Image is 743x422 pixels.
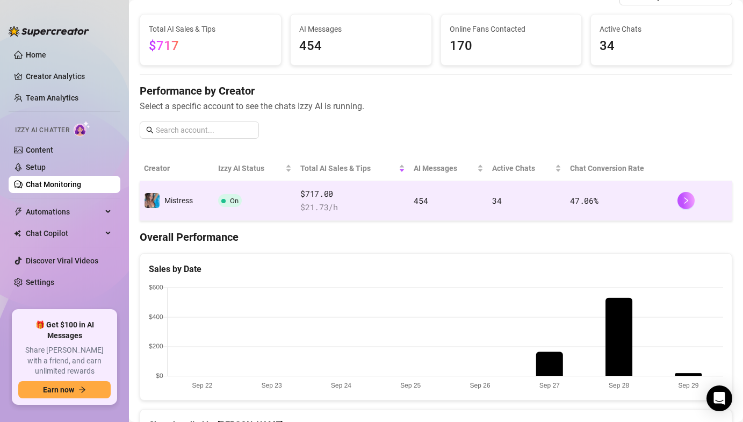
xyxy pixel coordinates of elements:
[600,23,723,35] span: Active Chats
[140,156,214,181] th: Creator
[43,385,74,394] span: Earn now
[682,197,690,204] span: right
[149,23,272,35] span: Total AI Sales & Tips
[570,195,598,206] span: 47.06 %
[450,36,573,56] span: 170
[299,23,423,35] span: AI Messages
[600,36,723,56] span: 34
[18,345,111,377] span: Share [PERSON_NAME] with a friend, and earn unlimited rewards
[706,385,732,411] div: Open Intercom Messenger
[26,163,46,171] a: Setup
[14,208,23,216] span: thunderbolt
[164,196,193,205] span: Mistress
[218,162,283,174] span: Izzy AI Status
[26,94,78,102] a: Team Analytics
[140,230,732,245] h4: Overall Performance
[74,121,90,137] img: AI Chatter
[492,195,501,206] span: 34
[300,162,396,174] span: Total AI Sales & Tips
[677,192,695,209] button: right
[300,201,405,214] span: $ 21.73 /h
[140,99,732,113] span: Select a specific account to see the chats Izzy AI is running.
[14,230,21,237] img: Chat Copilot
[145,193,160,208] img: Mistress
[140,83,732,98] h4: Performance by Creator
[78,386,86,394] span: arrow-right
[26,51,46,59] a: Home
[409,156,488,181] th: AI Messages
[296,156,409,181] th: Total AI Sales & Tips
[149,38,179,53] span: $717
[18,320,111,341] span: 🎁 Get $100 in AI Messages
[492,162,553,174] span: Active Chats
[26,146,53,154] a: Content
[214,156,296,181] th: Izzy AI Status
[15,125,69,135] span: Izzy AI Chatter
[300,188,405,201] span: $717.00
[566,156,673,181] th: Chat Conversion Rate
[26,256,98,265] a: Discover Viral Videos
[149,262,723,276] div: Sales by Date
[299,36,423,56] span: 454
[414,162,475,174] span: AI Messages
[26,203,102,220] span: Automations
[156,124,253,136] input: Search account...
[414,195,428,206] span: 454
[9,26,89,37] img: logo-BBDzfeDw.svg
[230,197,239,205] span: On
[488,156,566,181] th: Active Chats
[26,180,81,189] a: Chat Monitoring
[450,23,573,35] span: Online Fans Contacted
[26,225,102,242] span: Chat Copilot
[26,68,112,85] a: Creator Analytics
[18,381,111,398] button: Earn nowarrow-right
[146,126,154,134] span: search
[26,278,54,287] a: Settings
